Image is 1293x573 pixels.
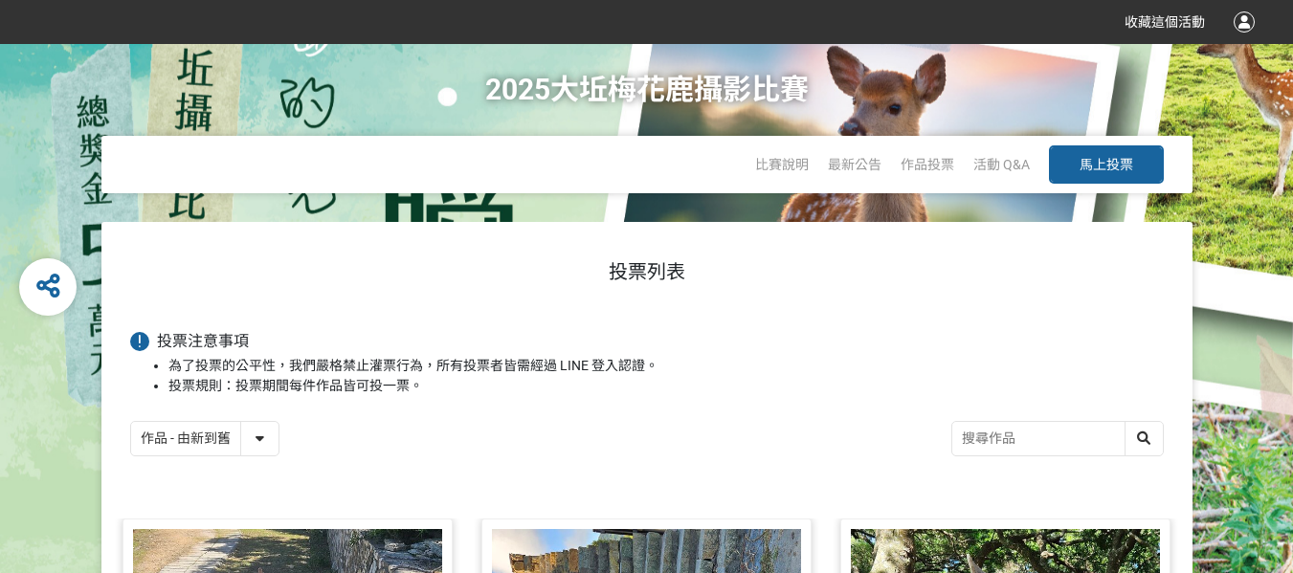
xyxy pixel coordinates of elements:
[1125,14,1205,30] span: 收藏這個活動
[1049,145,1164,184] button: 馬上投票
[973,157,1030,172] a: 活動 Q&A
[130,260,1164,283] h1: 投票列表
[952,422,1163,455] input: 搜尋作品
[157,332,249,350] span: 投票注意事項
[901,157,954,172] a: 作品投票
[1080,157,1133,172] span: 馬上投票
[168,376,1164,396] li: 投票規則：投票期間每件作品皆可投一票。
[828,157,881,172] a: 最新公告
[168,356,1164,376] li: 為了投票的公平性，我們嚴格禁止灌票行為，所有投票者皆需經過 LINE 登入認證。
[755,157,809,172] a: 比賽說明
[485,44,809,136] h1: 2025大坵梅花鹿攝影比賽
